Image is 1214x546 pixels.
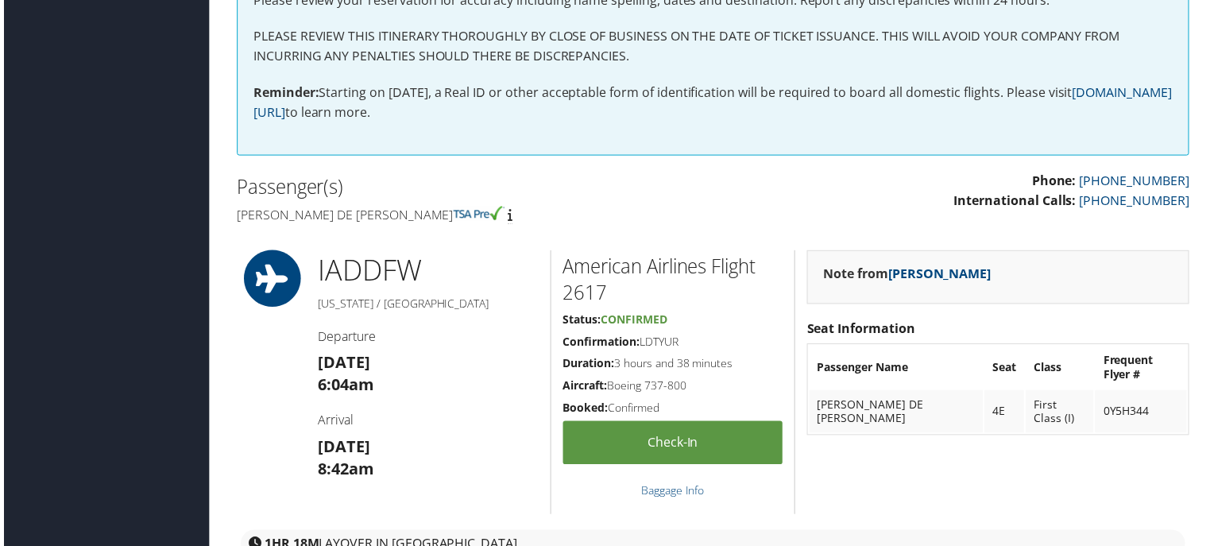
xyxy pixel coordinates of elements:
[810,348,985,391] th: Passenger Name
[1098,348,1190,391] th: Frequent Flyer #
[234,175,702,202] h2: Passenger(s)
[563,336,783,352] h5: LDTYUR
[563,358,783,374] h5: 3 hours and 38 minutes
[1098,393,1190,436] td: 0Y5H344
[808,322,917,339] strong: Seat Information
[563,380,783,396] h5: Boeing 737-800
[825,266,993,284] strong: Note from
[563,314,601,329] strong: Status:
[563,358,614,373] strong: Duration:
[563,424,783,467] a: Check-in
[316,414,538,432] h4: Arrival
[316,461,373,482] strong: 8:42am
[316,354,369,375] strong: [DATE]
[890,266,993,284] a: [PERSON_NAME]
[810,393,985,436] td: [PERSON_NAME] DE [PERSON_NAME]
[601,314,667,329] span: Confirmed
[1082,193,1193,211] a: [PHONE_NUMBER]
[251,84,317,102] strong: Reminder:
[251,83,1176,124] p: Starting on [DATE], a Real ID or other acceptable form of identification will be required to boar...
[563,402,783,418] h5: Confirmed
[641,486,705,501] a: Baggage Info
[987,348,1026,391] th: Seat
[1028,393,1096,436] td: First Class (I)
[316,376,373,397] strong: 6:04am
[251,26,1176,67] p: PLEASE REVIEW THIS ITINERARY THOROUGHLY BY CLOSE OF BUSINESS ON THE DATE OF TICKET ISSUANCE. THIS...
[316,252,538,292] h1: IAD DFW
[1028,348,1096,391] th: Class
[987,393,1026,436] td: 4E
[452,207,504,222] img: tsa-precheck.png
[956,193,1079,211] strong: International Calls:
[563,254,783,308] h2: American Airlines Flight 2617
[234,207,702,225] h4: [PERSON_NAME] De [PERSON_NAME]
[316,330,538,347] h4: Departure
[563,336,640,351] strong: Confirmation:
[316,298,538,314] h5: [US_STATE] / [GEOGRAPHIC_DATA]
[1082,173,1193,191] a: [PHONE_NUMBER]
[563,380,607,395] strong: Aircraft:
[1034,173,1079,191] strong: Phone:
[316,439,369,460] strong: [DATE]
[563,402,608,417] strong: Booked:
